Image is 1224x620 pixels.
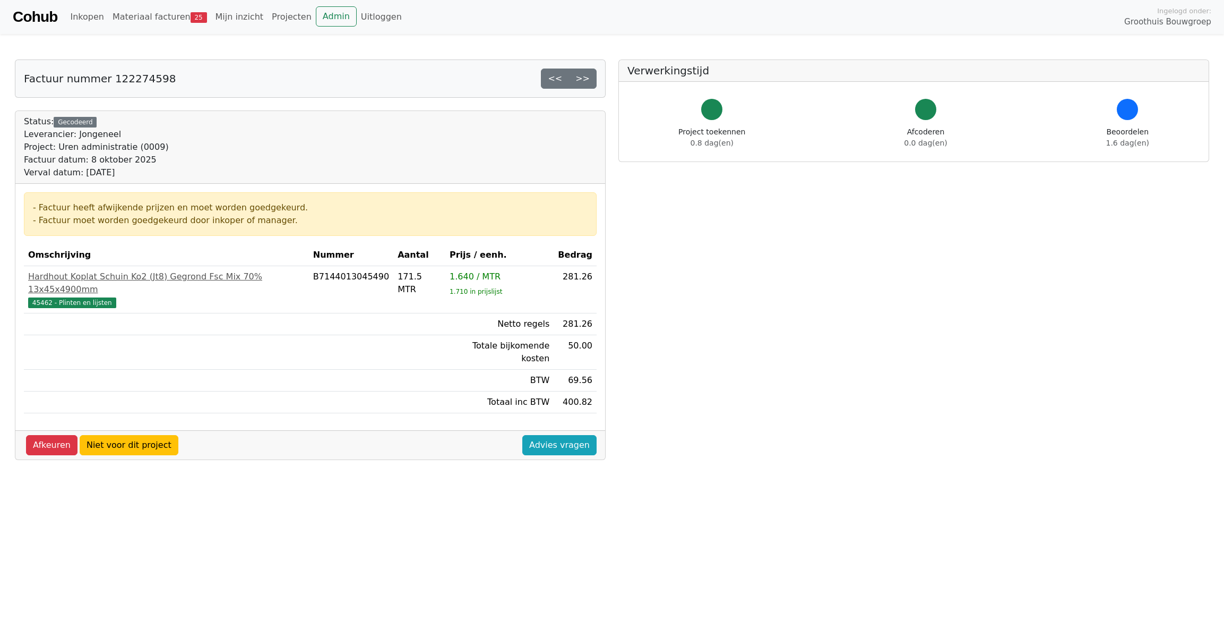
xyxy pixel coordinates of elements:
div: Hardhout Koplat Schuin Ko2 (Jt8) Gegrond Fsc Mix 70% 13x45x4900mm [28,270,305,296]
div: Project toekennen [678,126,745,149]
td: BTW [445,370,554,392]
td: B7144013045490 [309,266,393,313]
td: 281.26 [554,313,597,335]
div: Gecodeerd [54,117,97,128]
a: Mijn inzicht [211,6,268,28]
div: - Factuur moet worden goedgekeurd door inkoper of manager. [33,214,588,227]
a: Afkeuren [26,435,77,455]
div: Project: Uren administratie (0009) [24,141,169,154]
a: Materiaal facturen25 [108,6,211,28]
td: 69.56 [554,370,597,392]
a: Inkopen [66,6,108,28]
a: Admin [316,6,357,27]
th: Bedrag [554,244,597,266]
span: 0.8 dag(en) [691,139,734,147]
td: Netto regels [445,313,554,335]
td: 400.82 [554,392,597,413]
div: Beoordelen [1106,126,1149,149]
td: Totaal inc BTW [445,392,554,413]
a: Niet voor dit project [80,435,178,455]
th: Aantal [393,244,445,266]
th: Nummer [309,244,393,266]
td: 50.00 [554,335,597,370]
div: 171.5 MTR [398,270,441,296]
a: Cohub [13,4,57,30]
a: Uitloggen [357,6,406,28]
div: Afcoderen [904,126,947,149]
div: Factuur datum: 8 oktober 2025 [24,154,169,166]
td: Totale bijkomende kosten [445,335,554,370]
th: Omschrijving [24,244,309,266]
span: 25 [191,12,207,23]
a: << [541,69,569,89]
a: >> [568,69,597,89]
div: Verval datum: [DATE] [24,166,169,179]
div: Status: [24,115,169,179]
h5: Verwerkingstijd [627,64,1200,77]
a: Projecten [268,6,316,28]
a: Advies vragen [522,435,597,455]
a: Hardhout Koplat Schuin Ko2 (Jt8) Gegrond Fsc Mix 70% 13x45x4900mm45462 - Plinten en lijsten [28,270,305,309]
div: Leverancier: Jongeneel [24,128,169,141]
sub: 1.710 in prijslijst [450,288,502,295]
span: 0.0 dag(en) [904,139,947,147]
th: Prijs / eenh. [445,244,554,266]
span: Groothuis Bouwgroep [1124,16,1211,28]
td: 281.26 [554,266,597,313]
h5: Factuur nummer 122274598 [24,72,176,85]
span: 45462 - Plinten en lijsten [28,298,116,308]
span: 1.6 dag(en) [1106,139,1149,147]
div: 1.640 / MTR [450,270,549,283]
span: Ingelogd onder: [1157,6,1211,16]
div: - Factuur heeft afwijkende prijzen en moet worden goedgekeurd. [33,201,588,214]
